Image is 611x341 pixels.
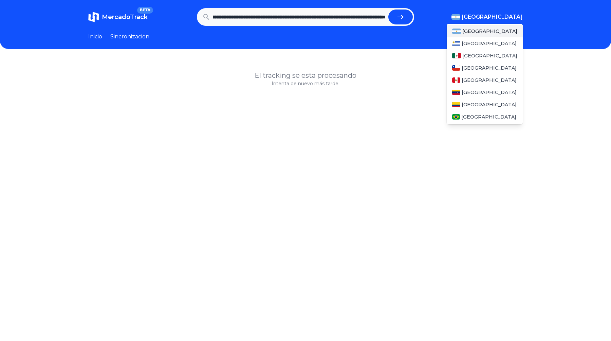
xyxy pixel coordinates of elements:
[447,111,523,123] a: Brasil[GEOGRAPHIC_DATA]
[452,41,460,46] img: Uruguay
[452,114,460,120] img: Brasil
[137,7,153,14] span: BETA
[452,29,461,34] img: Argentina
[88,12,99,22] img: MercadoTrack
[447,62,523,74] a: Chile[GEOGRAPHIC_DATA]
[462,40,517,47] span: [GEOGRAPHIC_DATA]
[88,33,102,41] a: Inicio
[102,13,148,21] span: MercadoTrack
[462,89,517,96] span: [GEOGRAPHIC_DATA]
[462,13,523,21] span: [GEOGRAPHIC_DATA]
[452,90,460,95] img: Venezuela
[110,33,149,41] a: Sincronizacion
[447,50,523,62] a: Mexico[GEOGRAPHIC_DATA]
[461,113,516,120] span: [GEOGRAPHIC_DATA]
[462,52,517,59] span: [GEOGRAPHIC_DATA]
[88,12,148,22] a: MercadoTrackBETA
[452,65,460,71] img: Chile
[452,53,461,58] img: Mexico
[447,86,523,98] a: Venezuela[GEOGRAPHIC_DATA]
[447,37,523,50] a: Uruguay[GEOGRAPHIC_DATA]
[447,25,523,37] a: Argentina[GEOGRAPHIC_DATA]
[451,13,523,21] button: [GEOGRAPHIC_DATA]
[447,98,523,111] a: Colombia[GEOGRAPHIC_DATA]
[462,101,517,108] span: [GEOGRAPHIC_DATA]
[462,77,517,84] span: [GEOGRAPHIC_DATA]
[452,102,460,107] img: Colombia
[462,28,517,35] span: [GEOGRAPHIC_DATA]
[462,65,517,71] span: [GEOGRAPHIC_DATA]
[447,74,523,86] a: Peru[GEOGRAPHIC_DATA]
[452,77,460,83] img: Peru
[451,14,460,20] img: Argentina
[88,71,523,80] h1: El tracking se esta procesando
[88,80,523,87] p: Intenta de nuevo más tarde.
